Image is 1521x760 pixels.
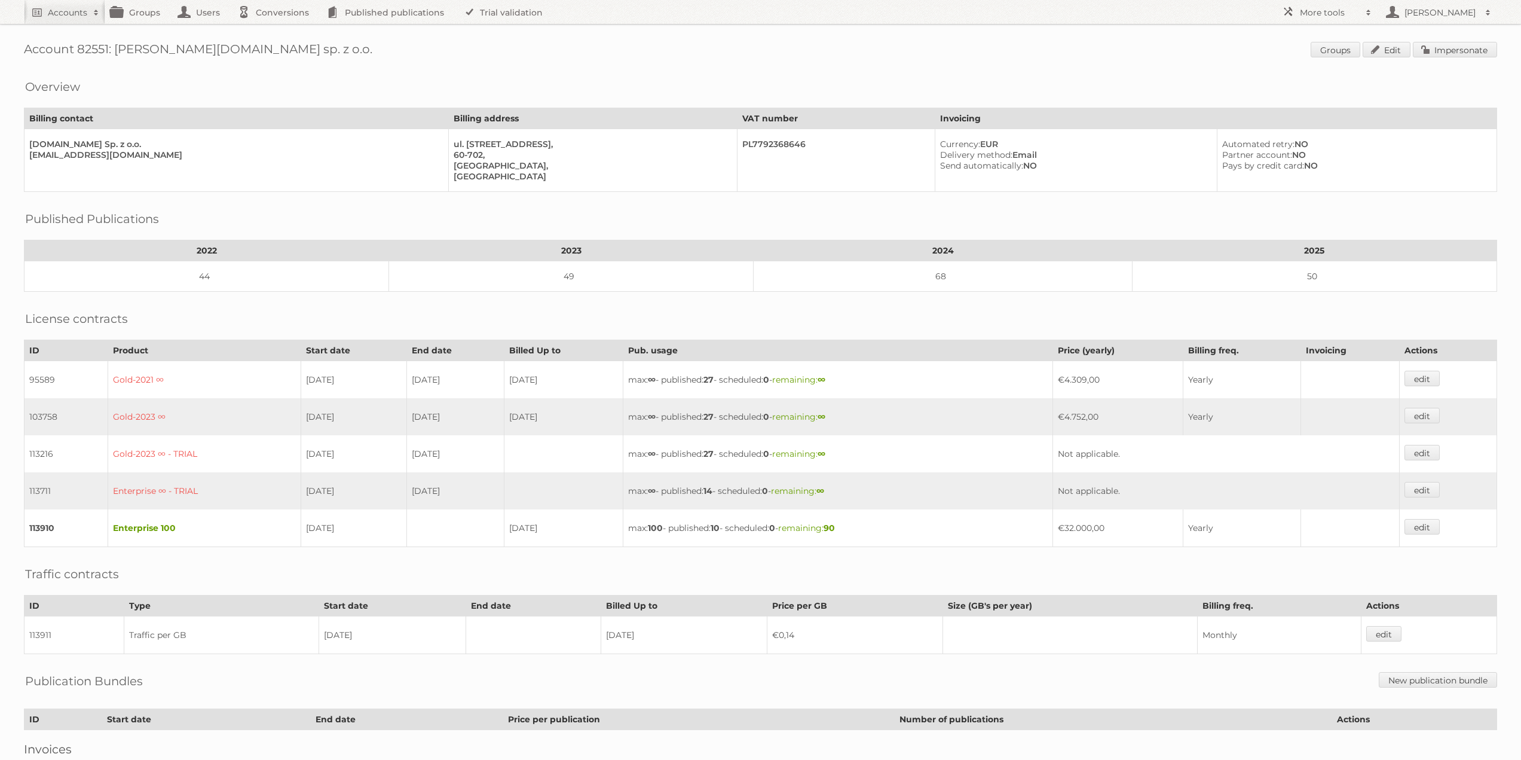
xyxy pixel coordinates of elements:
[818,374,825,385] strong: ∞
[1053,361,1183,399] td: €4.309,00
[623,340,1053,361] th: Pub. usage
[301,340,406,361] th: Start date
[767,616,942,654] td: €0,14
[1222,149,1487,160] div: NO
[1400,340,1497,361] th: Actions
[29,149,439,160] div: [EMAIL_ADDRESS][DOMAIN_NAME]
[703,486,712,496] strong: 14
[108,472,301,509] td: Enterprise ∞ - TRIAL
[504,361,623,399] td: [DATE]
[703,448,714,459] strong: 27
[940,139,980,149] span: Currency:
[108,398,301,435] td: Gold-2023 ∞
[772,411,825,422] span: remaining:
[389,240,754,261] th: 2023
[763,448,769,459] strong: 0
[816,486,824,496] strong: ∞
[940,149,1208,160] div: Email
[1401,7,1479,19] h2: [PERSON_NAME]
[124,596,319,616] th: Type
[623,472,1053,509] td: max: - published: - scheduled: -
[623,398,1053,435] td: max: - published: - scheduled: -
[406,340,504,361] th: End date
[25,78,80,96] h2: Overview
[601,596,767,616] th: Billed Up to
[1222,149,1292,160] span: Partner account:
[25,509,108,547] td: 113910
[454,160,727,171] div: [GEOGRAPHIC_DATA],
[301,435,406,472] td: [DATE]
[754,240,1133,261] th: 2024
[648,374,656,385] strong: ∞
[454,171,727,182] div: [GEOGRAPHIC_DATA]
[406,398,504,435] td: [DATE]
[895,709,1332,730] th: Number of publications
[25,340,108,361] th: ID
[108,340,301,361] th: Product
[1132,261,1496,292] td: 50
[1197,616,1361,654] td: Monthly
[648,486,656,496] strong: ∞
[25,435,108,472] td: 113216
[763,411,769,422] strong: 0
[1404,408,1440,423] a: edit
[1404,519,1440,535] a: edit
[389,261,754,292] td: 49
[466,596,601,616] th: End date
[108,509,301,547] td: Enterprise 100
[940,149,1012,160] span: Delivery method:
[935,108,1496,129] th: Invoicing
[454,149,727,160] div: 60-702,
[737,108,935,129] th: VAT number
[319,596,466,616] th: Start date
[504,509,623,547] td: [DATE]
[1301,340,1400,361] th: Invoicing
[1053,340,1183,361] th: Price (yearly)
[48,7,87,19] h2: Accounts
[1366,626,1401,642] a: edit
[940,160,1208,171] div: NO
[25,616,124,654] td: 113911
[1379,672,1497,688] a: New publication bundle
[25,565,119,583] h2: Traffic contracts
[1311,42,1360,57] a: Groups
[24,42,1497,60] h1: Account 82551: [PERSON_NAME][DOMAIN_NAME] sp. z o.o.
[108,361,301,399] td: Gold-2021 ∞
[1404,371,1440,386] a: edit
[818,448,825,459] strong: ∞
[25,108,449,129] th: Billing contact
[25,261,389,292] td: 44
[504,398,623,435] td: [DATE]
[25,210,159,228] h2: Published Publications
[1332,709,1497,730] th: Actions
[25,398,108,435] td: 103758
[1053,509,1183,547] td: €32.000,00
[1222,160,1487,171] div: NO
[124,616,319,654] td: Traffic per GB
[1053,435,1400,472] td: Not applicable.
[940,160,1023,171] span: Send automatically:
[648,448,656,459] strong: ∞
[301,361,406,399] td: [DATE]
[102,709,311,730] th: Start date
[771,486,824,496] span: remaining:
[648,523,663,533] strong: 100
[772,374,825,385] span: remaining:
[1363,42,1410,57] a: Edit
[406,361,504,399] td: [DATE]
[454,139,727,149] div: ul. [STREET_ADDRESS],
[772,448,825,459] span: remaining:
[1183,361,1301,399] td: Yearly
[1132,240,1496,261] th: 2025
[703,374,714,385] strong: 27
[940,139,1208,149] div: EUR
[711,523,720,533] strong: 10
[310,709,503,730] th: End date
[623,435,1053,472] td: max: - published: - scheduled: -
[301,509,406,547] td: [DATE]
[25,672,143,690] h2: Publication Bundles
[703,411,714,422] strong: 27
[25,361,108,399] td: 95589
[754,261,1133,292] td: 68
[1183,398,1301,435] td: Yearly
